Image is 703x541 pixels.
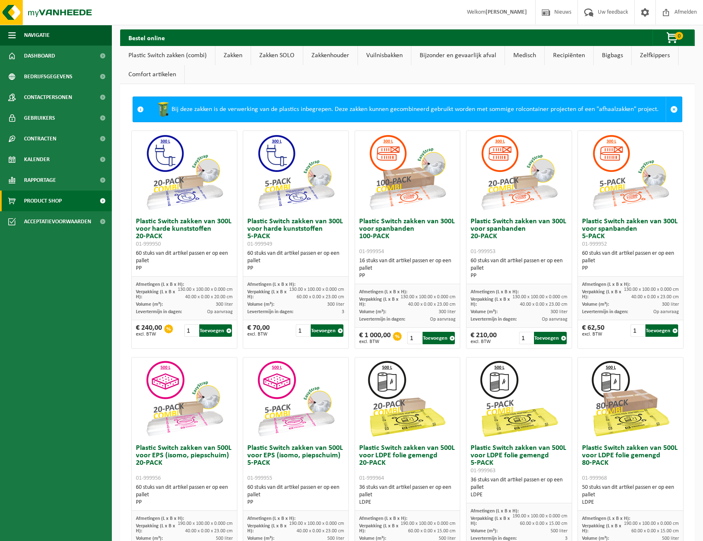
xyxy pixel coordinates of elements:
[582,524,621,534] span: Verpakking (L x B x H):
[178,287,233,292] span: 130.00 x 100.00 x 0.000 cm
[136,536,163,541] span: Volume (m³):
[24,87,72,108] span: Contactpersonen
[478,357,560,440] img: 01-999963
[582,309,628,314] span: Levertermijn in dagen:
[401,295,456,299] span: 130.00 x 100.00 x 0.000 cm
[662,302,679,307] span: 300 liter
[512,514,568,519] span: 190.00 x 100.00 x 0.000 cm
[582,332,604,337] span: excl. BTW
[589,131,672,214] img: 01-999952
[297,295,344,299] span: 60.00 x 0.00 x 23.00 cm
[359,536,386,541] span: Volume (m³):
[653,309,679,314] span: Op aanvraag
[471,290,519,295] span: Afmetingen (L x B x H):
[247,218,344,248] h3: Plastic Switch zakken van 300L voor harde kunststoffen 5-PACK
[471,317,517,322] span: Levertermijn in dagen:
[471,509,519,514] span: Afmetingen (L x B x H):
[247,250,344,272] div: 60 stuks van dit artikel passen er op een pallet
[136,250,233,272] div: 60 stuks van dit artikel passen er op een pallet
[359,272,456,280] div: PP
[652,29,694,46] button: 0
[471,257,568,280] div: 60 stuks van dit artikel passen er op een pallet
[423,332,455,344] button: Toevoegen
[24,46,55,66] span: Dashboard
[296,324,310,337] input: 1
[359,317,405,322] span: Levertermijn in dagen:
[120,29,173,46] h2: Bestel online
[24,211,91,232] span: Acceptatievoorwaarden
[551,309,568,314] span: 300 liter
[471,529,498,534] span: Volume (m³):
[631,529,679,534] span: 60.00 x 0.00 x 15.00 cm
[520,521,568,526] span: 60.00 x 0.00 x 15.00 cm
[327,536,344,541] span: 500 liter
[216,302,233,307] span: 300 liter
[359,218,456,255] h3: Plastic Switch zakken van 300L voor spanbanden 100-PACK
[24,108,55,128] span: Gebruikers
[359,290,407,295] span: Afmetingen (L x B x H):
[471,297,510,307] span: Verpakking (L x B x H):
[471,272,568,280] div: PP
[359,339,391,344] span: excl. BTW
[582,499,679,506] div: LDPE
[24,170,56,191] span: Rapportage
[215,46,251,65] a: Zakken
[359,524,399,534] span: Verpakking (L x B x H):
[199,324,232,337] button: Toevoegen
[582,516,630,521] span: Afmetingen (L x B x H):
[401,521,456,526] span: 190.00 x 100.00 x 0.000 cm
[366,357,449,440] img: 01-999964
[675,32,683,40] span: 0
[565,536,568,541] span: 3
[582,302,609,307] span: Volume (m³):
[251,46,303,65] a: Zakken SOLO
[411,46,505,65] a: Bijzonder en gevaarlijk afval
[624,287,679,292] span: 130.00 x 100.00 x 0.000 cm
[143,131,226,214] img: 01-999950
[24,191,62,211] span: Product Shop
[662,536,679,541] span: 500 liter
[207,309,233,314] span: Op aanvraag
[254,131,337,214] img: 01-999949
[247,475,272,481] span: 01-999955
[582,265,679,272] div: PP
[632,46,678,65] a: Zelfkippers
[582,282,630,287] span: Afmetingen (L x B x H):
[247,524,287,534] span: Verpakking (L x B x H):
[136,309,182,314] span: Levertermijn in dagen:
[247,444,344,482] h3: Plastic Switch zakken van 500L voor EPS (isomo, piepschuim) 5-PACK
[136,265,233,272] div: PP
[247,332,270,337] span: excl. BTW
[303,46,358,65] a: Zakkenhouder
[359,257,456,280] div: 16 stuks van dit artikel passen er op een pallet
[247,536,274,541] span: Volume (m³):
[311,324,343,337] button: Toevoegen
[471,444,568,474] h3: Plastic Switch zakken van 500L voor LDPE folie gemengd 5-PACK
[407,332,421,344] input: 1
[247,516,295,521] span: Afmetingen (L x B x H):
[136,218,233,248] h3: Plastic Switch zakken van 300L voor harde kunststoffen 20-PACK
[359,516,407,521] span: Afmetingen (L x B x H):
[254,357,337,440] img: 01-999955
[471,332,497,344] div: € 210,00
[24,25,50,46] span: Navigatie
[582,324,604,337] div: € 62,50
[439,536,456,541] span: 500 liter
[136,332,162,337] span: excl. BTW
[359,444,456,482] h3: Plastic Switch zakken van 500L voor LDPE folie gemengd 20-PACK
[24,149,50,170] span: Kalender
[478,131,560,214] img: 01-999953
[136,516,184,521] span: Afmetingen (L x B x H):
[582,475,607,481] span: 01-999968
[471,339,497,344] span: excl. BTW
[408,302,456,307] span: 40.00 x 0.00 x 23.00 cm
[120,46,215,65] a: Plastic Switch zakken (combi)
[582,444,679,482] h3: Plastic Switch zakken van 500L voor LDPE folie gemengd 80-PACK
[247,265,344,272] div: PP
[430,317,456,322] span: Op aanvraag
[185,529,233,534] span: 40.00 x 0.00 x 23.00 cm
[136,444,233,482] h3: Plastic Switch zakken van 500L voor EPS (isomo, piepschuim) 20-PACK
[359,499,456,506] div: LDPE
[136,475,161,481] span: 01-999956
[247,484,344,506] div: 60 stuks van dit artikel passen er op een pallet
